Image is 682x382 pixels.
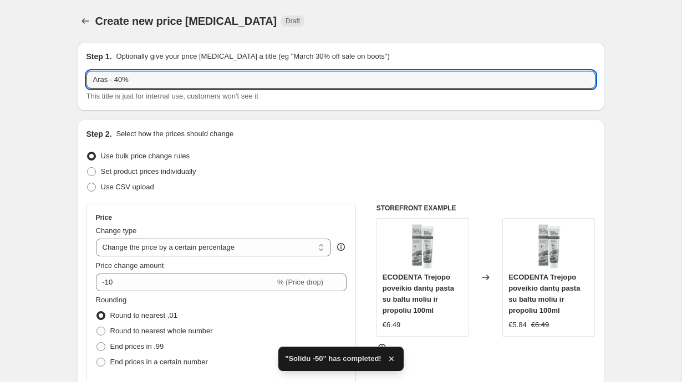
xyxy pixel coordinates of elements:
input: 30% off holiday sale [86,71,596,89]
span: This title is just for internal use, customers won't see it [86,92,258,100]
h3: Price [96,213,112,222]
span: Round to nearest whole number [110,327,213,335]
img: 4770001003213_01_80x.png [400,224,445,269]
h6: STOREFRONT EXAMPLE [376,204,596,213]
span: End prices in a certain number [110,358,208,366]
span: Round to nearest .01 [110,311,177,319]
p: Select how the prices should change [116,128,233,140]
span: Price change amount [96,261,164,270]
span: Draft [286,17,300,25]
span: ECODENTA Trejopo poveikio dantų pasta su baltu moliu ir propoliu 100ml [383,273,454,314]
span: ECODENTA Trejopo poveikio dantų pasta su baltu moliu ir propoliu 100ml [508,273,580,314]
button: Price change jobs [78,13,93,29]
span: "Solidu -50" has completed! [285,353,381,364]
h2: Step 2. [86,128,112,140]
strike: €6.49 [531,319,549,331]
span: Use bulk price change rules [101,152,190,160]
div: help [335,241,347,252]
span: Create new price [MEDICAL_DATA] [95,15,277,27]
img: 4770001003213_01_80x.png [527,224,571,269]
div: €5.84 [508,319,527,331]
h2: Step 1. [86,51,112,62]
span: Rounding [96,296,127,304]
span: Use CSV upload [101,183,154,191]
div: €6.49 [383,319,401,331]
span: End prices in .99 [110,342,164,350]
span: Change type [96,226,137,235]
span: % (Price drop) [277,278,323,286]
p: Optionally give your price [MEDICAL_DATA] a title (eg "March 30% off sale on boots") [116,51,389,62]
span: Set product prices individually [101,167,196,175]
input: -15 [96,273,275,291]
